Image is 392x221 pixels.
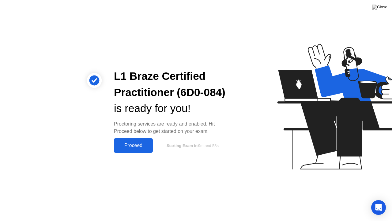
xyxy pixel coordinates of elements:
span: 9m and 58s [198,143,219,148]
div: L1 Braze Certified Practitioner (6D0-084) [114,68,228,101]
div: Proctoring services are ready and enabled. Hit Proceed below to get started on your exam. [114,120,228,135]
div: is ready for you! [114,100,228,117]
div: Proceed [116,143,151,148]
button: Starting Exam in9m and 58s [156,140,228,151]
img: Close [372,5,387,10]
div: Open Intercom Messenger [371,200,386,215]
button: Proceed [114,138,153,153]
